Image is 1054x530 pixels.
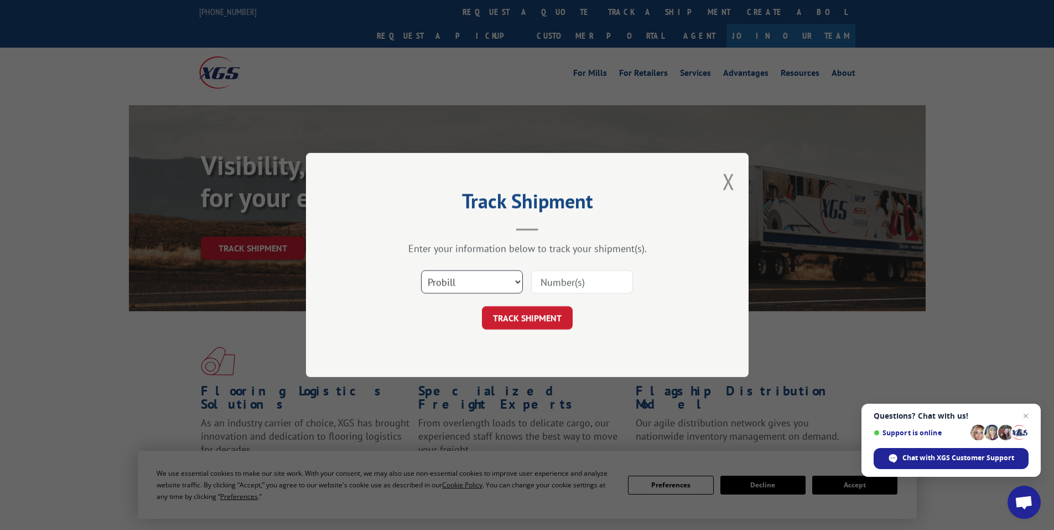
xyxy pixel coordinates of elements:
[1008,486,1041,519] div: Open chat
[531,270,633,294] input: Number(s)
[361,242,693,255] div: Enter your information below to track your shipment(s).
[361,193,693,214] h2: Track Shipment
[874,429,967,437] span: Support is online
[482,306,573,330] button: TRACK SHIPMENT
[1019,409,1032,423] span: Close chat
[902,453,1014,463] span: Chat with XGS Customer Support
[874,448,1029,469] div: Chat with XGS Customer Support
[874,411,1029,420] span: Questions? Chat with us!
[723,167,735,196] button: Close modal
